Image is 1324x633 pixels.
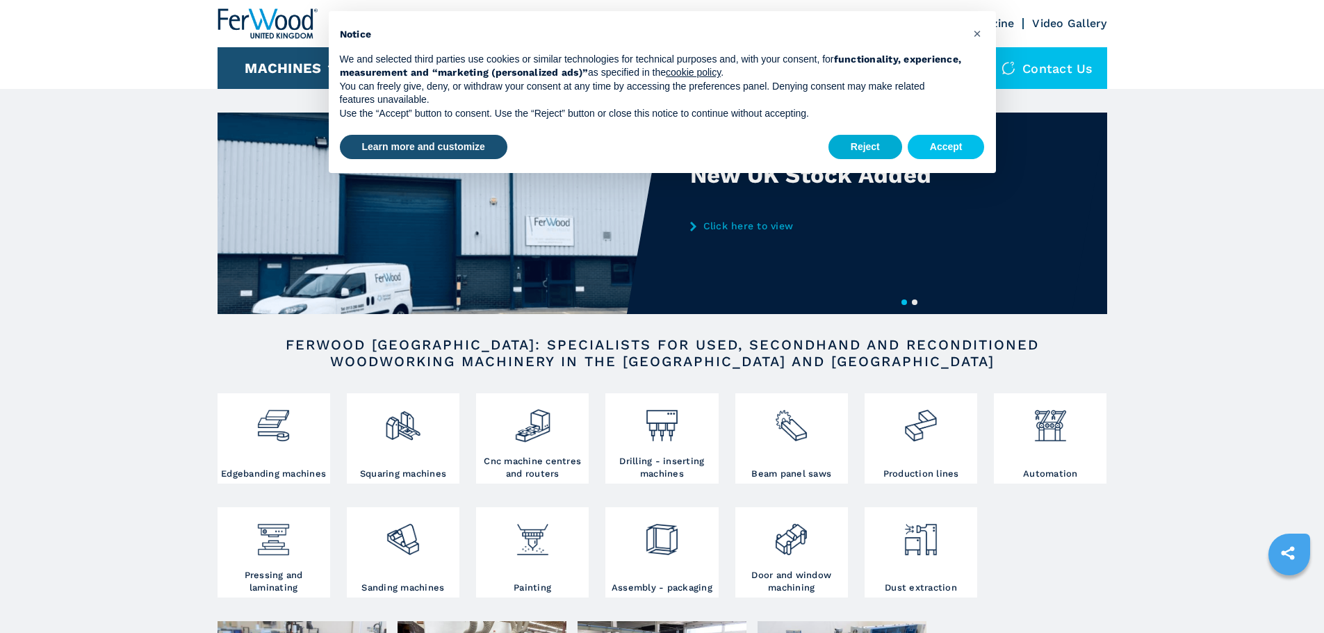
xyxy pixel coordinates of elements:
[988,47,1107,89] div: Contact us
[384,511,421,558] img: levigatrici_2.png
[609,455,714,480] h3: Drilling - inserting machines
[221,468,326,480] h3: Edgebanding machines
[340,28,963,42] h2: Notice
[1265,570,1314,623] iframe: Chat
[245,60,321,76] button: Machines
[360,468,446,480] h3: Squaring machines
[883,468,959,480] h3: Production lines
[1270,536,1305,570] a: sharethis
[340,54,962,79] strong: functionality, experience, measurement and “marketing (personalized ads)”
[340,135,507,160] button: Learn more and customize
[605,393,718,484] a: Drilling - inserting machines
[912,299,917,305] button: 2
[773,397,810,444] img: sezionatrici_2.png
[994,393,1106,484] a: Automation
[908,135,985,160] button: Accept
[644,511,680,558] img: montaggio_imballaggio_2.png
[612,582,712,594] h3: Assembly - packaging
[340,107,963,121] p: Use the “Accept” button to consent. Use the “Reject” button or close this notice to continue with...
[967,22,989,44] button: Close this notice
[865,393,977,484] a: Production lines
[347,393,459,484] a: Squaring machines
[1002,61,1015,75] img: Contact us
[218,393,330,484] a: Edgebanding machines
[255,397,292,444] img: bordatrici_1.png
[255,511,292,558] img: pressa-strettoia.png
[666,67,721,78] a: cookie policy
[973,25,981,42] span: ×
[751,468,831,480] h3: Beam panel saws
[865,507,977,598] a: Dust extraction
[514,511,551,558] img: verniciatura_1.png
[262,336,1063,370] h2: FERWOOD [GEOGRAPHIC_DATA]: SPECIALISTS FOR USED, SECONDHAND AND RECONDITIONED WOODWORKING MACHINE...
[735,507,848,598] a: Door and window machining
[514,582,551,594] h3: Painting
[902,397,939,444] img: linee_di_produzione_2.png
[514,397,551,444] img: centro_di_lavoro_cnc_2.png
[901,299,907,305] button: 1
[221,569,327,594] h3: Pressing and laminating
[480,455,585,480] h3: Cnc machine centres and routers
[735,393,848,484] a: Beam panel saws
[644,397,680,444] img: foratrici_inseritrici_2.png
[218,507,330,598] a: Pressing and laminating
[773,511,810,558] img: lavorazione_porte_finestre_2.png
[1023,468,1078,480] h3: Automation
[690,220,963,231] a: Click here to view
[218,113,662,314] img: New UK Stock Added
[340,53,963,80] p: We and selected third parties use cookies or similar technologies for technical purposes and, wit...
[218,8,318,39] img: Ferwood
[340,80,963,107] p: You can freely give, deny, or withdraw your consent at any time by accessing the preferences pane...
[739,569,844,594] h3: Door and window machining
[347,507,459,598] a: Sanding machines
[902,511,939,558] img: aspirazione_1.png
[384,397,421,444] img: squadratrici_2.png
[1032,397,1069,444] img: automazione.png
[828,135,902,160] button: Reject
[605,507,718,598] a: Assembly - packaging
[361,582,444,594] h3: Sanding machines
[476,393,589,484] a: Cnc machine centres and routers
[1032,17,1106,30] a: Video Gallery
[476,507,589,598] a: Painting
[885,582,957,594] h3: Dust extraction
